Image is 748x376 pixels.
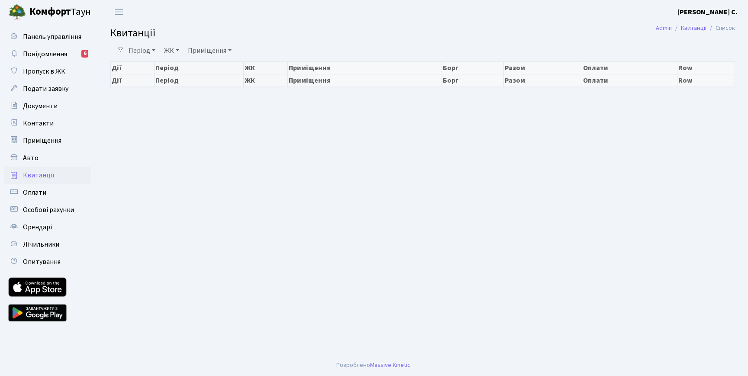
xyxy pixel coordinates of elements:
th: Дії [111,61,155,74]
th: Приміщення [287,61,442,74]
a: ЖК [161,43,183,58]
a: Документи [4,97,91,115]
a: Панель управління [4,28,91,45]
th: ЖК [244,74,287,87]
b: Комфорт [29,5,71,19]
span: Квитанції [23,170,55,180]
span: Повідомлення [23,49,67,59]
a: Оплати [4,184,91,201]
a: Опитування [4,253,91,270]
button: Переключити навігацію [108,5,130,19]
a: Пропуск в ЖК [4,63,91,80]
a: Період [125,43,159,58]
th: Оплати [582,61,677,74]
span: Лічильники [23,240,59,249]
span: Приміщення [23,136,61,145]
th: Разом [503,61,582,74]
a: Приміщення [184,43,235,58]
span: Панель управління [23,32,81,42]
a: Авто [4,149,91,167]
div: 6 [81,50,88,58]
a: Контакти [4,115,91,132]
th: Разом [503,74,582,87]
th: Приміщення [287,74,442,87]
a: Admin [656,23,672,32]
a: Подати заявку [4,80,91,97]
th: Row [677,74,735,87]
img: logo.png [9,3,26,21]
nav: breadcrumb [643,19,748,37]
li: Список [706,23,735,33]
th: Оплати [582,74,677,87]
a: Особові рахунки [4,201,91,219]
span: Оплати [23,188,46,197]
span: Опитування [23,257,61,267]
div: Розроблено . [336,360,412,370]
th: Row [677,61,735,74]
a: Орендарі [4,219,91,236]
span: Контакти [23,119,54,128]
a: Квитанції [4,167,91,184]
th: Період [155,61,244,74]
span: Документи [23,101,58,111]
span: Подати заявку [23,84,68,93]
a: Лічильники [4,236,91,253]
span: Пропуск в ЖК [23,67,65,76]
a: Приміщення [4,132,91,149]
span: Авто [23,153,39,163]
a: Massive Kinetic [370,360,410,370]
span: Особові рахунки [23,205,74,215]
th: ЖК [244,61,287,74]
th: Борг [442,74,503,87]
th: Борг [442,61,503,74]
span: Орендарі [23,222,52,232]
th: Період [155,74,244,87]
a: Квитанції [681,23,706,32]
a: [PERSON_NAME] С. [677,7,738,17]
span: Таун [29,5,91,19]
th: Дії [111,74,155,87]
span: Квитанції [110,26,155,41]
a: Повідомлення6 [4,45,91,63]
